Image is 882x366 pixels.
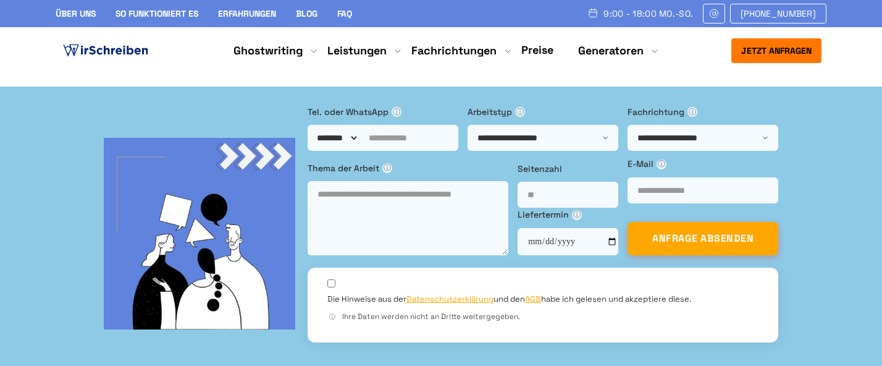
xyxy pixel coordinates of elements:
span: ⓘ [392,107,401,117]
img: Schedule [587,8,598,18]
label: Die Hinweise aus der und den habe ich gelesen und akzeptiere diese. [327,294,691,305]
label: Arbeitstyp [468,105,618,119]
a: FAQ [337,8,352,19]
label: Fachrichtung [628,105,778,119]
a: Fachrichtungen [411,43,497,58]
a: AGB [525,294,541,304]
a: So funktioniert es [115,8,198,19]
img: logo ghostwriter-österreich [61,41,151,60]
label: E-Mail [628,157,778,171]
a: Datenschutzerklärung [406,294,493,304]
label: Thema der Arbeit [308,161,508,175]
a: Blog [296,8,317,19]
div: Ihre Daten werden nicht an Dritte weitergegeben. [327,311,758,323]
a: Ghostwriting [233,43,303,58]
span: ⓘ [687,107,697,117]
a: Über uns [56,8,96,19]
span: ⓘ [572,210,582,220]
a: [PHONE_NUMBER] [730,4,826,23]
label: Seitenzahl [518,162,618,176]
span: ⓘ [515,107,525,117]
span: ⓘ [382,163,392,173]
button: ANFRAGE ABSENDEN [628,222,778,255]
span: [PHONE_NUMBER] [741,9,816,19]
img: Email [708,9,720,19]
img: bg [104,138,295,330]
a: Preise [521,43,553,57]
a: Generatoren [578,43,644,58]
label: Tel. oder WhatsApp [308,105,458,119]
label: Liefertermin [518,208,618,221]
button: Jetzt anfragen [731,38,821,63]
span: ⓘ [327,312,337,322]
a: Erfahrungen [218,8,276,19]
a: Leistungen [327,43,387,58]
span: 9:00 - 18:00 Mo.-So. [603,9,693,19]
span: ⓘ [657,160,666,169]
